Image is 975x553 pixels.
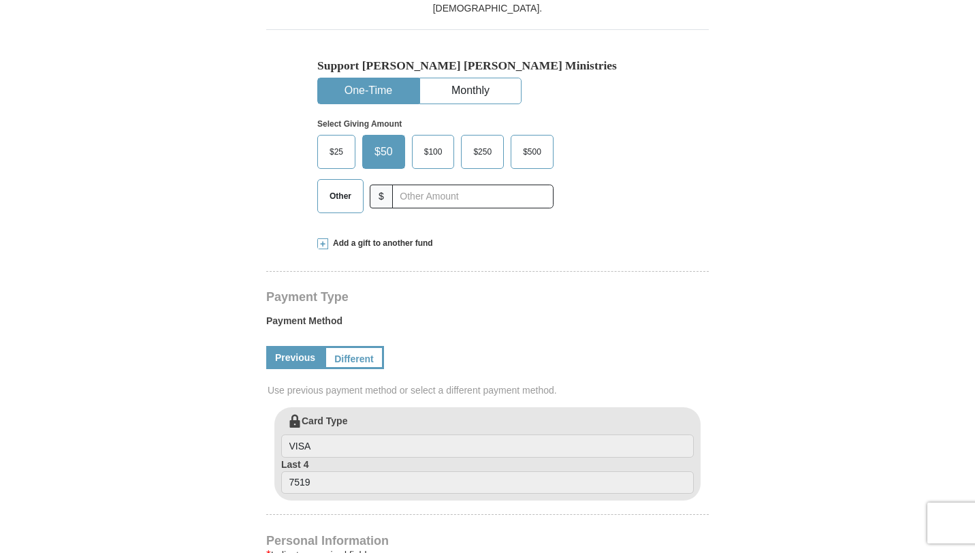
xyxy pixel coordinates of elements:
input: Other Amount [392,185,554,208]
span: $100 [417,142,449,162]
a: Different [324,346,384,369]
span: $25 [323,142,350,162]
span: $50 [368,142,400,162]
strong: Select Giving Amount [317,119,402,129]
span: Use previous payment method or select a different payment method. [268,383,710,397]
h5: Support [PERSON_NAME] [PERSON_NAME] Ministries [317,59,658,73]
label: Card Type [281,414,694,458]
input: Last 4 [281,471,694,494]
span: Other [323,186,358,206]
span: $ [370,185,393,208]
button: One-Time [318,78,419,104]
input: Card Type [281,434,694,458]
button: Monthly [420,78,521,104]
h4: Payment Type [266,291,709,302]
h4: Personal Information [266,535,709,546]
a: Previous [266,346,324,369]
label: Last 4 [281,458,694,494]
span: $250 [466,142,498,162]
span: Add a gift to another fund [328,238,433,249]
label: Payment Method [266,314,709,334]
span: $500 [516,142,548,162]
